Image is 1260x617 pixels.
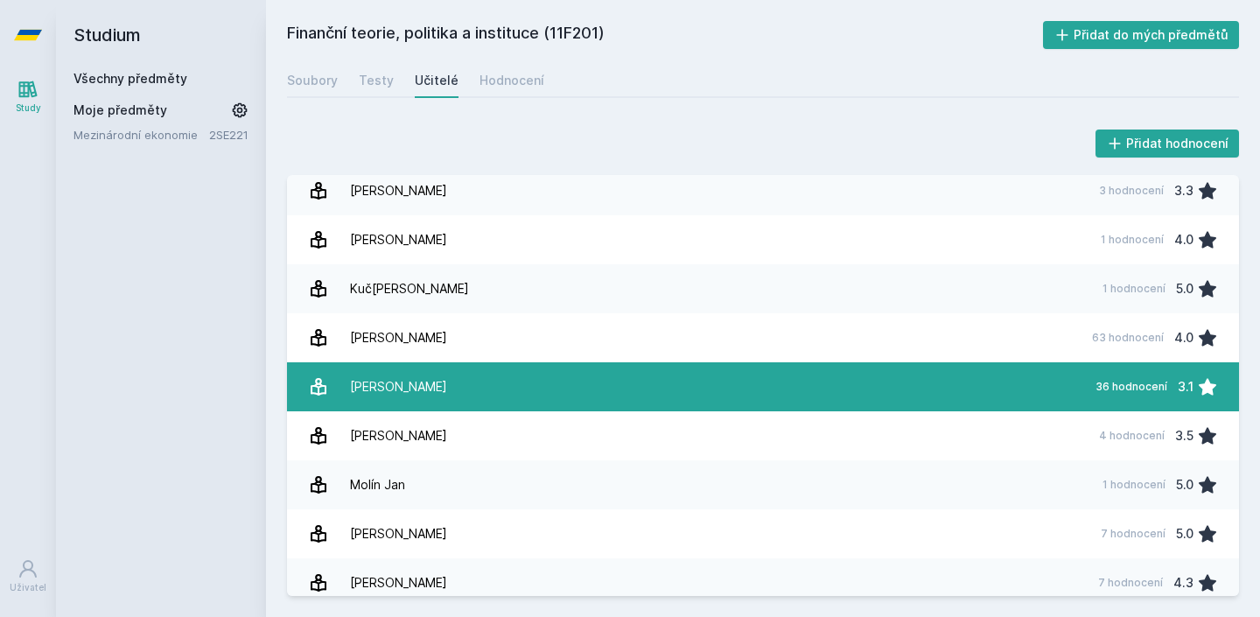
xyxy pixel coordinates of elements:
div: Učitelé [415,72,458,89]
div: 3 hodnocení [1099,184,1164,198]
div: 1 hodnocení [1101,233,1164,247]
button: Přidat hodnocení [1095,130,1240,158]
div: 4.0 [1174,222,1193,257]
a: [PERSON_NAME] 63 hodnocení 4.0 [287,313,1239,362]
a: Hodnocení [479,63,544,98]
div: Kuč[PERSON_NAME] [350,271,469,306]
a: Kuč[PERSON_NAME] 1 hodnocení 5.0 [287,264,1239,313]
div: 4.0 [1174,320,1193,355]
a: [PERSON_NAME] 7 hodnocení 5.0 [287,509,1239,558]
a: 2SE221 [209,128,248,142]
div: Soubory [287,72,338,89]
a: [PERSON_NAME] 7 hodnocení 4.3 [287,558,1239,607]
div: 1 hodnocení [1102,282,1165,296]
div: Molín Jan [350,467,405,502]
a: Molín Jan 1 hodnocení 5.0 [287,460,1239,509]
button: Přidat do mých předmětů [1043,21,1240,49]
a: Mezinárodní ekonomie [73,126,209,144]
a: Soubory [287,63,338,98]
div: Uživatel [10,581,46,594]
a: Učitelé [415,63,458,98]
div: 3.3 [1174,173,1193,208]
div: 7 hodnocení [1101,527,1165,541]
div: [PERSON_NAME] [350,565,447,600]
a: [PERSON_NAME] 1 hodnocení 4.0 [287,215,1239,264]
a: [PERSON_NAME] 36 hodnocení 3.1 [287,362,1239,411]
a: Testy [359,63,394,98]
div: 4.3 [1173,565,1193,600]
a: Všechny předměty [73,71,187,86]
div: [PERSON_NAME] [350,173,447,208]
div: 5.0 [1176,467,1193,502]
div: [PERSON_NAME] [350,222,447,257]
div: Testy [359,72,394,89]
div: 4 hodnocení [1099,429,1165,443]
div: 1 hodnocení [1102,478,1165,492]
div: 3.5 [1175,418,1193,453]
div: [PERSON_NAME] [350,320,447,355]
div: 5.0 [1176,516,1193,551]
div: [PERSON_NAME] [350,418,447,453]
div: Hodnocení [479,72,544,89]
a: [PERSON_NAME] 3 hodnocení 3.3 [287,166,1239,215]
div: 3.1 [1178,369,1193,404]
a: Uživatel [3,550,52,603]
div: Study [16,102,41,115]
a: Study [3,70,52,123]
div: 5.0 [1176,271,1193,306]
div: [PERSON_NAME] [350,516,447,551]
span: Moje předměty [73,102,167,119]
a: [PERSON_NAME] 4 hodnocení 3.5 [287,411,1239,460]
div: 63 hodnocení [1092,331,1164,345]
h2: Finanční teorie, politika a instituce (11F201) [287,21,1043,49]
div: 7 hodnocení [1098,576,1163,590]
div: 36 hodnocení [1095,380,1167,394]
div: [PERSON_NAME] [350,369,447,404]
